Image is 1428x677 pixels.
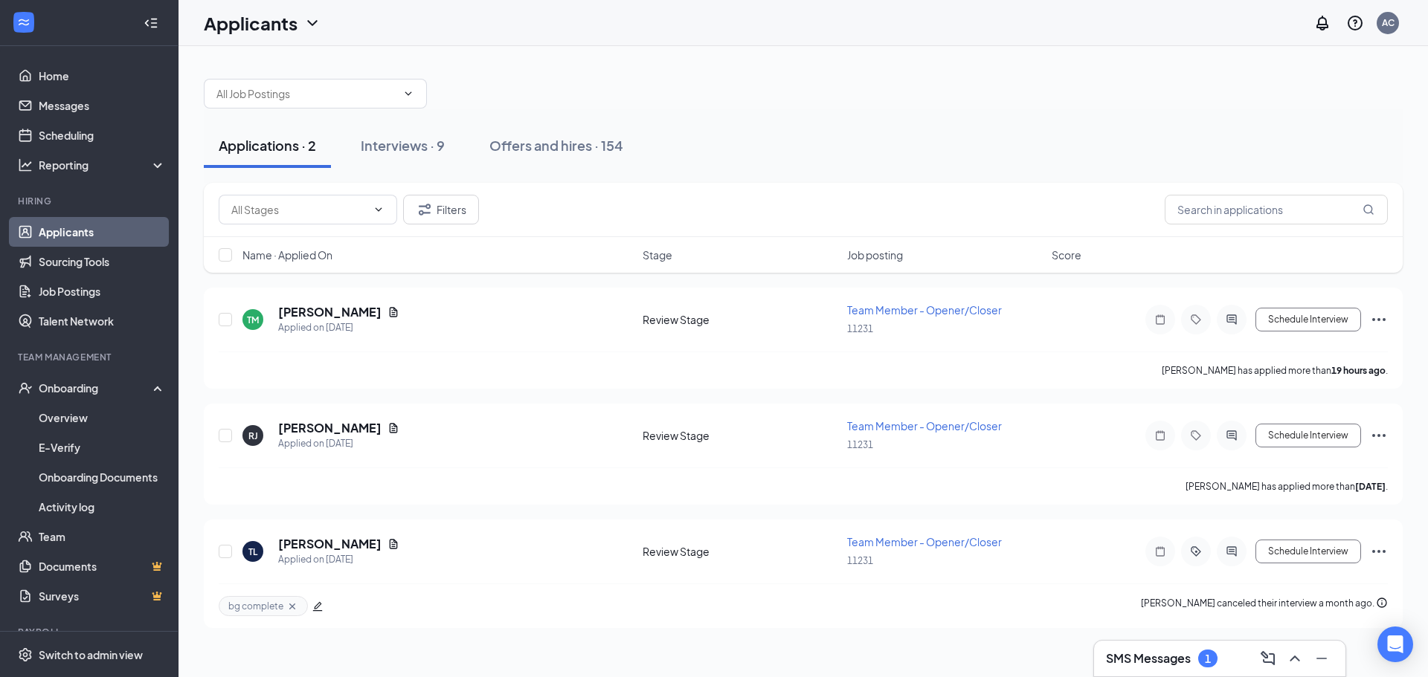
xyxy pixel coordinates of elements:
[1187,314,1205,325] svg: Tag
[231,201,367,218] input: All Stages
[286,600,298,612] svg: Cross
[278,552,399,567] div: Applied on [DATE]
[16,15,31,30] svg: WorkstreamLogo
[373,204,385,216] svg: ChevronDown
[1313,14,1331,32] svg: Notifications
[248,545,257,558] div: TL
[39,403,166,433] a: Overview
[847,247,903,262] span: Job posting
[18,195,163,207] div: Hiring
[402,88,414,100] svg: ChevronDown
[39,522,166,551] a: Team
[1151,430,1169,441] svg: Note
[278,436,399,451] div: Applied on [DATE]
[361,136,445,155] div: Interviews · 9
[39,647,143,662] div: Switch to admin view
[1331,365,1386,376] b: 19 hours ago
[847,555,873,566] span: 11231
[847,303,1002,317] span: Team Member - Opener/Closer
[1283,647,1307,670] button: ChevronUp
[1187,545,1205,557] svg: ActiveTag
[39,306,166,336] a: Talent Network
[39,581,166,611] a: SurveysCrown
[204,10,297,36] h1: Applicants
[643,247,672,262] span: Stage
[1363,204,1374,216] svg: MagnifyingGlass
[1382,16,1395,29] div: AC
[247,314,259,326] div: TM
[1370,427,1388,444] svg: Ellipses
[1106,650,1191,667] h3: SMS Messages
[39,247,166,276] a: Sourcing Tools
[18,351,163,363] div: Team Management
[387,422,399,434] svg: Document
[847,419,1002,433] span: Team Member - Opener/Closer
[39,91,166,120] a: Messages
[1255,540,1361,563] button: Schedule Interview
[278,420,382,436] h5: [PERSON_NAME]
[39,217,166,247] a: Applicants
[1355,481,1386,492] b: [DATE]
[1052,247,1081,262] span: Score
[643,428,838,443] div: Review Stage
[242,247,332,262] span: Name · Applied On
[39,492,166,522] a: Activity log
[39,551,166,581] a: DocumentsCrown
[39,380,153,395] div: Onboarding
[847,323,873,334] span: 11231
[1370,542,1388,560] svg: Ellipses
[847,535,1002,548] span: Team Member - Opener/Closer
[18,158,33,172] svg: Analysis
[489,136,623,155] div: Offers and hires · 154
[1255,424,1361,447] button: Schedule Interview
[847,439,873,450] span: 11231
[39,276,166,306] a: Job Postings
[18,647,33,662] svg: Settings
[1165,195,1388,224] input: Search in applications
[387,538,399,550] svg: Document
[39,61,166,91] a: Home
[144,16,158,30] svg: Collapse
[1223,314,1241,325] svg: ActiveChat
[39,433,166,462] a: E-Verify
[1256,647,1280,670] button: ComposeMessage
[278,320,399,335] div: Applied on [DATE]
[1141,596,1388,616] div: [PERSON_NAME] canceled their interview a month ago.
[39,462,166,492] a: Onboarding Documents
[1259,650,1277,667] svg: ComposeMessage
[1376,597,1388,609] svg: Info
[643,544,838,559] div: Review Stage
[278,304,382,320] h5: [PERSON_NAME]
[1286,650,1304,667] svg: ChevronUp
[228,600,283,612] span: bg complete
[416,201,434,218] svg: Filter
[18,626,163,638] div: Payroll
[216,85,396,102] input: All Job Postings
[1187,430,1205,441] svg: Tag
[1223,430,1241,441] svg: ActiveChat
[1151,545,1169,557] svg: Note
[1255,308,1361,331] button: Schedule Interview
[278,536,382,552] h5: [PERSON_NAME]
[1310,647,1334,670] button: Minimize
[219,136,316,155] div: Applications · 2
[312,601,323,612] span: edit
[1223,545,1241,557] svg: ActiveChat
[1186,480,1388,493] p: [PERSON_NAME] has applied more than .
[1370,311,1388,328] svg: Ellipses
[403,195,479,224] button: Filter Filters
[39,158,167,172] div: Reporting
[248,430,258,442] div: RJ
[39,120,166,150] a: Scheduling
[1151,314,1169,325] svg: Note
[1162,364,1388,377] p: [PERSON_NAME] has applied more than .
[1205,652,1211,665] div: 1
[387,306,399,318] svg: Document
[1313,650,1331,667] svg: Minimize
[643,312,838,327] div: Review Stage
[18,380,33,395] svg: UserCheck
[303,14,321,32] svg: ChevronDown
[1377,626,1413,662] div: Open Intercom Messenger
[1346,14,1364,32] svg: QuestionInfo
